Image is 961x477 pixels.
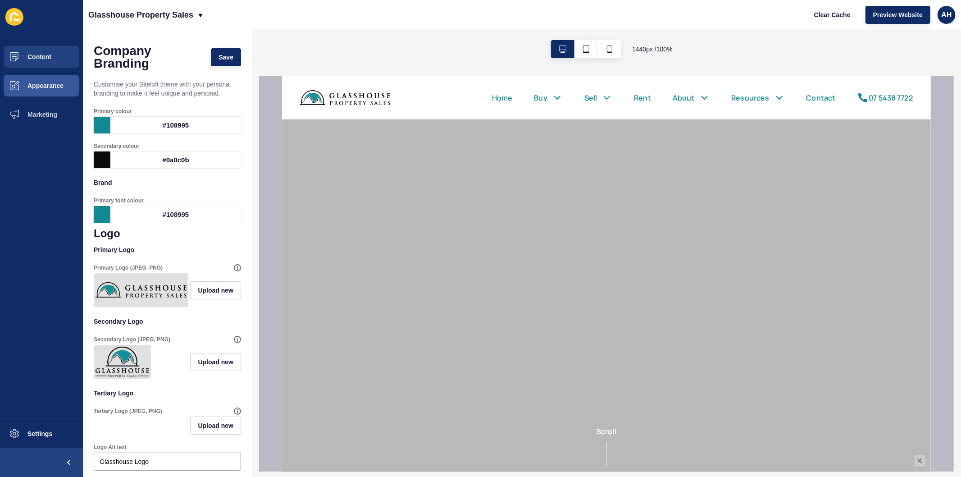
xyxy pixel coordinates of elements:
[94,383,241,403] p: Tertiary Logo
[198,421,233,430] span: Upload new
[190,281,241,299] button: Upload new
[865,6,930,24] button: Preview Website
[110,206,241,223] div: #108995
[96,275,187,305] img: 88b977a9f719b43fd964ae3dad4f3f0c.png
[302,16,315,27] a: Sell
[873,10,923,19] span: Preview Website
[219,53,233,62] span: Save
[94,173,241,193] p: Brand
[96,347,149,377] img: 92d227711cde5f6813da1c1e5871873e.png
[94,197,144,204] label: Primary font colour
[190,353,241,371] button: Upload new
[94,240,241,260] p: Primary Logo
[110,151,241,168] div: #0a0c0b
[210,16,231,27] a: Home
[88,4,193,26] p: Glasshouse Property Sales
[198,286,233,295] span: Upload new
[94,108,132,115] label: Primary colour
[806,6,858,24] button: Clear Cache
[4,350,645,390] div: Scroll
[524,16,554,27] a: Contact
[94,264,163,271] label: Primary Logo (JPEG, PNG)
[252,16,265,27] a: Buy
[18,9,108,34] img: Glasshouse Logo
[941,10,952,19] span: AH
[814,10,851,19] span: Clear Cache
[94,444,127,451] label: Logo Alt text
[575,16,631,27] a: 07 5438 7722
[94,142,139,150] label: Secondary colour
[391,16,413,27] a: About
[94,408,162,415] label: Tertiary Logo (JPEG, PNG)
[110,117,241,133] div: #108995
[94,74,241,103] p: Customise your Siteloft theme with your personal branding to make it feel unique and personal.
[587,16,631,27] div: 07 5438 7722
[632,45,673,54] span: 1440 px / 100 %
[94,336,170,343] label: Secondary Logo (JPEG, PNG)
[352,16,369,27] a: Rent
[94,227,241,240] h1: Logo
[211,48,241,66] button: Save
[450,16,487,27] a: Resources
[190,417,241,435] button: Upload new
[198,358,233,367] span: Upload new
[94,45,202,70] h1: Company Branding
[94,312,241,331] p: Secondary Logo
